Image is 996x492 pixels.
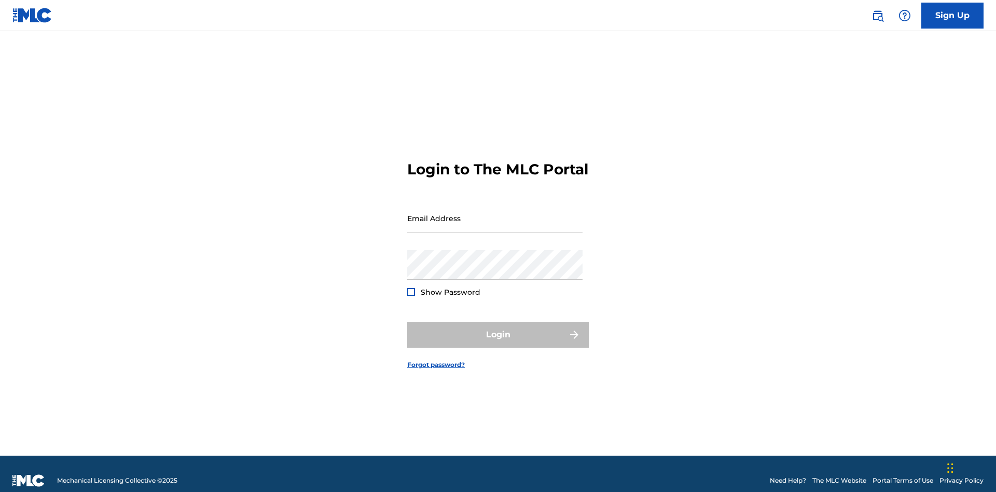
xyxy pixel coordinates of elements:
[898,9,911,22] img: help
[12,474,45,487] img: logo
[894,5,915,26] div: Help
[947,453,953,484] div: Drag
[407,360,465,370] a: Forgot password?
[421,288,480,297] span: Show Password
[921,3,984,29] a: Sign Up
[57,476,177,485] span: Mechanical Licensing Collective © 2025
[939,476,984,485] a: Privacy Policy
[12,8,52,23] img: MLC Logo
[873,476,933,485] a: Portal Terms of Use
[407,160,588,179] h3: Login to The MLC Portal
[944,442,996,492] iframe: Chat Widget
[770,476,806,485] a: Need Help?
[812,476,866,485] a: The MLC Website
[872,9,884,22] img: search
[867,5,888,26] a: Public Search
